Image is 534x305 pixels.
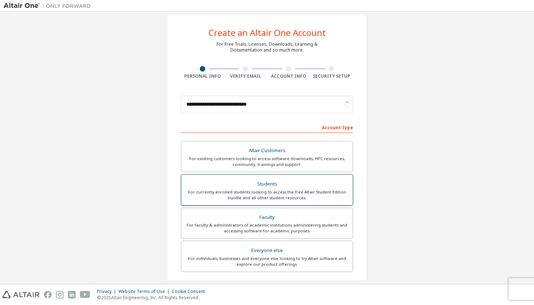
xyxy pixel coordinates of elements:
div: Create an Altair One Account [209,28,326,37]
div: Altair Customers [186,146,348,156]
img: altair_logo.svg [2,291,40,298]
img: youtube.svg [80,291,90,298]
div: For existing customers looking to access software downloads, HPC resources, community, trainings ... [186,156,348,167]
div: Account Type [181,121,353,133]
div: Verify Email [224,73,267,79]
div: Faculty [186,212,348,223]
div: Cookie Consent [172,289,209,294]
img: facebook.svg [44,291,52,298]
div: For individuals, businesses and everyone else looking to try Altair software and explore our prod... [186,256,348,267]
div: Security Setup [310,73,353,79]
div: For faculty & administrators of academic institutions administering students and accessing softwa... [186,222,348,234]
div: Personal Info [181,73,224,79]
img: Altair One [4,2,94,9]
div: Privacy [97,289,118,294]
div: For currently enrolled students looking to access the free Altair Student Edition bundle and all ... [186,189,348,201]
div: Website Terms of Use [118,289,172,294]
div: Students [186,179,348,189]
img: linkedin.svg [68,291,76,298]
p: © 2025 Altair Engineering, Inc. All Rights Reserved. [97,294,209,301]
img: instagram.svg [56,291,64,298]
div: Everyone else [186,245,348,256]
div: For Free Trials, Licenses, Downloads, Learning & Documentation and so much more. [217,41,317,53]
div: Account Info [267,73,310,79]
